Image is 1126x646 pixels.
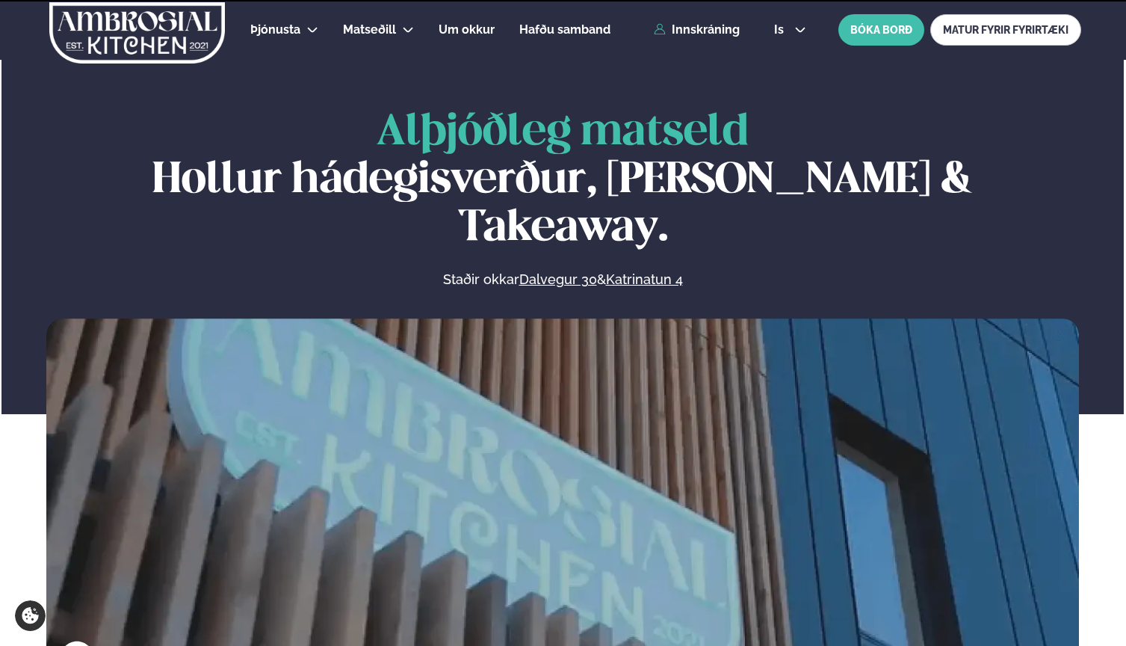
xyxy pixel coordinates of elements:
[343,21,396,39] a: Matseðill
[774,24,788,36] span: is
[250,21,300,39] a: Þjónusta
[762,24,818,36] button: is
[377,112,749,153] span: Alþjóðleg matseld
[519,271,597,289] a: Dalvegur 30
[250,22,300,37] span: Þjónusta
[439,22,495,37] span: Um okkur
[280,271,845,289] p: Staðir okkar &
[343,22,396,37] span: Matseðill
[439,21,495,39] a: Um okkur
[654,23,740,37] a: Innskráning
[48,2,226,64] img: logo
[519,22,610,37] span: Hafðu samband
[838,14,924,46] button: BÓKA BORÐ
[519,21,610,39] a: Hafðu samband
[930,14,1081,46] a: MATUR FYRIR FYRIRTÆKI
[15,600,46,631] a: Cookie settings
[46,109,1079,253] h1: Hollur hádegisverður, [PERSON_NAME] & Takeaway.
[606,271,683,289] a: Katrinatun 4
